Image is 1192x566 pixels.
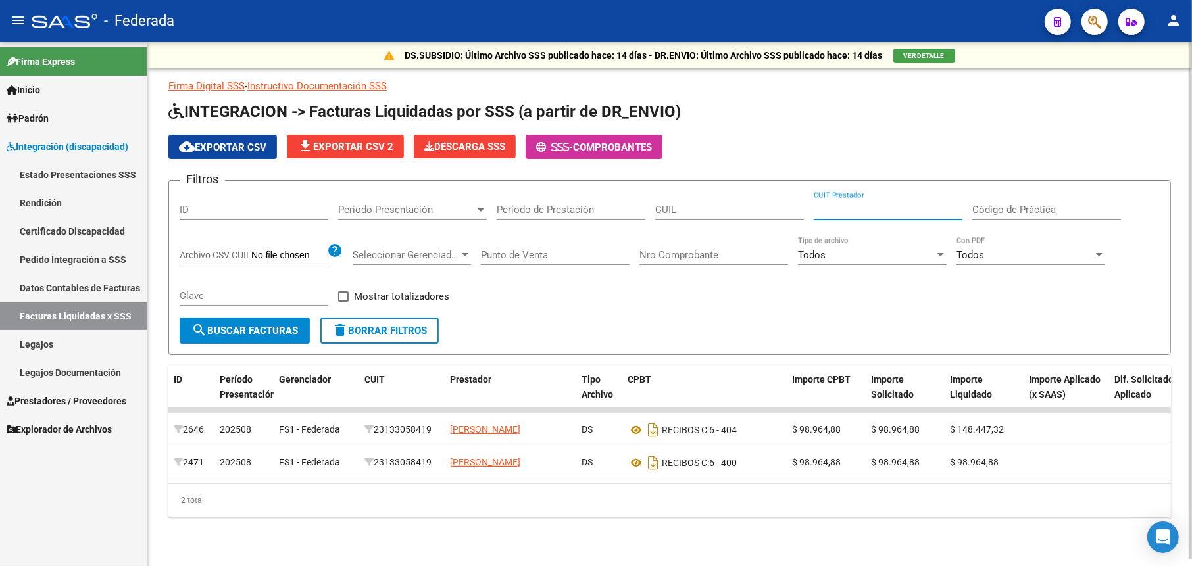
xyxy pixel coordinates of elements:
[904,52,945,59] span: VER DETALLE
[871,457,920,467] span: $ 98.964,88
[950,374,992,400] span: Importe Liquidado
[582,374,613,400] span: Tipo Archivo
[168,366,214,423] datatable-header-cell: ID
[174,422,209,437] div: 2646
[180,250,251,260] span: Archivo CSV CUIL
[7,83,40,97] span: Inicio
[7,55,75,69] span: Firma Express
[214,366,274,423] datatable-header-cell: Período Presentación
[7,139,128,154] span: Integración (discapacidad)
[536,141,573,153] span: -
[327,243,343,258] mat-icon: help
[945,366,1024,423] datatable-header-cell: Importe Liquidado
[251,250,327,262] input: Archivo CSV CUIL
[792,374,851,385] span: Importe CPBT
[445,366,576,423] datatable-header-cell: Prestador
[297,138,313,154] mat-icon: file_download
[7,394,126,408] span: Prestadores / Proveedores
[573,141,652,153] span: Comprobantes
[1024,366,1109,423] datatable-header-cell: Importe Aplicado (x SAAS)
[274,366,359,423] datatable-header-cell: Gerenciador
[662,458,709,468] span: RECIBOS C:
[871,374,914,400] span: Importe Solicitado
[450,457,520,467] span: [PERSON_NAME]
[1147,521,1179,553] div: Open Intercom Messenger
[332,322,348,338] mat-icon: delete
[11,12,26,28] mat-icon: menu
[1029,374,1101,400] span: Importe Aplicado (x SAAS)
[7,111,49,126] span: Padrón
[871,424,920,435] span: $ 98.964,88
[338,204,475,216] span: Período Presentación
[424,141,505,153] span: Descarga SSS
[179,141,266,153] span: Exportar CSV
[104,7,174,35] span: - Federada
[287,135,404,158] button: Exportar CSV 2
[866,366,945,423] datatable-header-cell: Importe Solicitado
[174,374,182,385] span: ID
[359,366,445,423] datatable-header-cell: CUIT
[628,419,782,440] div: 6 - 404
[279,457,340,467] span: FS1 - Federada
[353,249,459,261] span: Seleccionar Gerenciador
[191,325,298,337] span: Buscar Facturas
[168,103,681,121] span: INTEGRACION -> Facturas Liquidadas por SSS (a partir de DR_ENVIO)
[1166,12,1181,28] mat-icon: person
[220,457,251,467] span: 202508
[576,366,622,423] datatable-header-cell: Tipo Archivo
[168,80,245,92] a: Firma Digital SSS
[414,135,516,159] app-download-masive: Descarga masiva de comprobantes (adjuntos)
[191,322,207,338] mat-icon: search
[645,419,662,440] i: Descargar documento
[526,135,662,159] button: -Comprobantes
[582,424,593,435] span: DS
[893,49,955,63] button: VER DETALLE
[628,452,782,473] div: 6 - 400
[364,374,385,385] span: CUIT
[645,452,662,473] i: Descargar documento
[7,422,112,436] span: Explorador de Archivos
[279,374,331,385] span: Gerenciador
[792,457,841,467] span: $ 98.964,88
[247,80,387,92] a: Instructivo Documentación SSS
[279,424,340,435] span: FS1 - Federada
[354,289,449,304] span: Mostrar totalizadores
[628,374,651,385] span: CPBT
[168,484,1171,517] div: 2 total
[950,457,999,467] span: $ 98.964,88
[179,139,195,154] mat-icon: cloud_download
[180,318,310,344] button: Buscar Facturas
[450,424,520,435] span: [PERSON_NAME]
[450,374,491,385] span: Prestador
[364,455,439,470] div: 23133058419
[168,79,1171,93] p: -
[297,141,393,153] span: Exportar CSV 2
[662,425,709,435] span: RECIBOS C:
[405,48,883,62] p: DS.SUBSIDIO: Último Archivo SSS publicado hace: 14 días - DR.ENVIO: Último Archivo SSS publicado ...
[180,170,225,189] h3: Filtros
[332,325,427,337] span: Borrar Filtros
[320,318,439,344] button: Borrar Filtros
[622,366,787,423] datatable-header-cell: CPBT
[787,366,866,423] datatable-header-cell: Importe CPBT
[174,455,209,470] div: 2471
[168,135,277,159] button: Exportar CSV
[1114,374,1180,400] span: Dif. Solicitado - Aplicado
[956,249,984,261] span: Todos
[220,374,276,400] span: Período Presentación
[798,249,826,261] span: Todos
[220,424,251,435] span: 202508
[414,135,516,158] button: Descarga SSS
[364,422,439,437] div: 23133058419
[582,457,593,467] span: DS
[950,424,1004,435] span: $ 148.447,32
[792,424,841,435] span: $ 98.964,88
